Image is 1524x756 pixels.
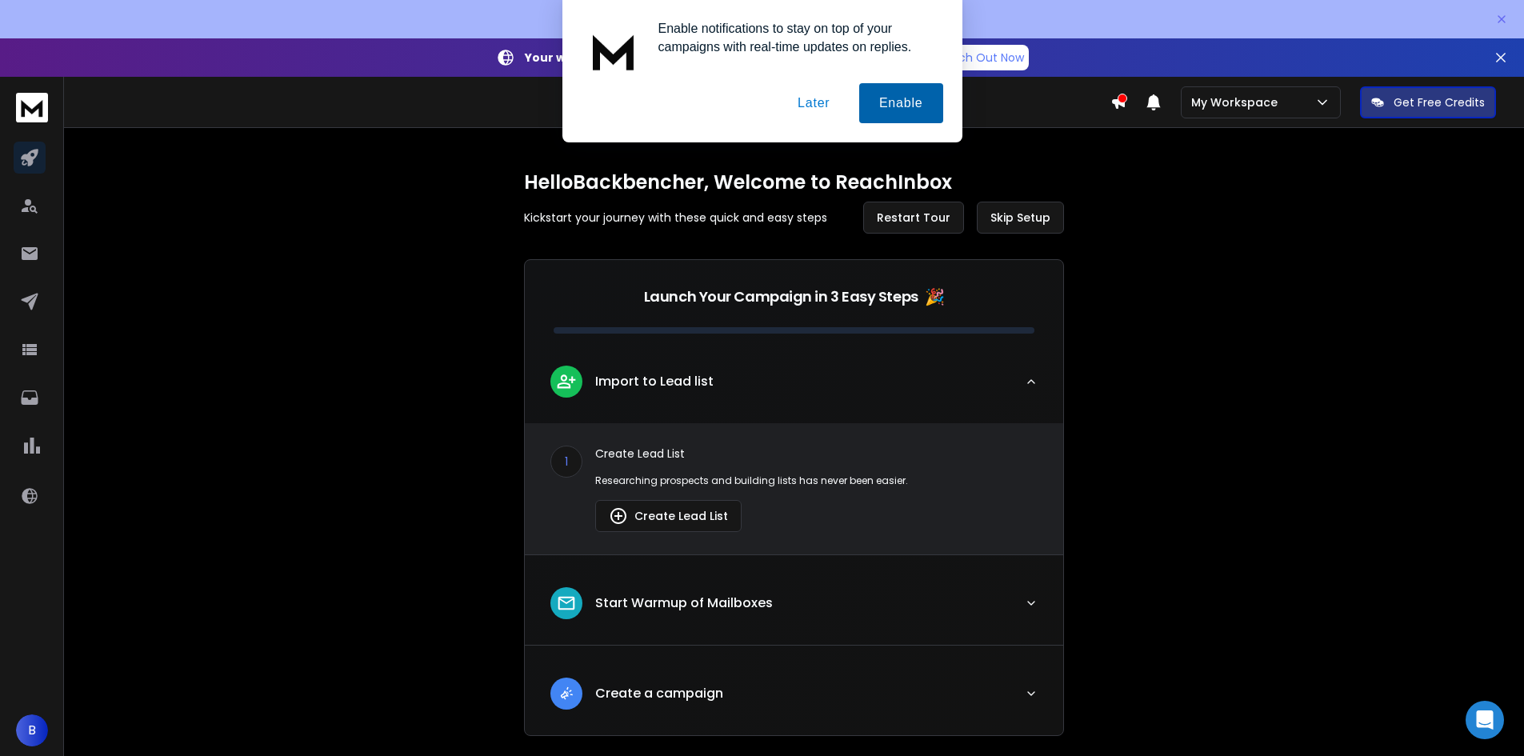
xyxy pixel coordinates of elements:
[556,371,577,391] img: lead
[595,684,723,703] p: Create a campaign
[525,423,1063,554] div: leadImport to Lead list
[550,446,582,478] div: 1
[859,83,943,123] button: Enable
[556,593,577,614] img: lead
[524,170,1064,195] h1: Hello Backbencher , Welcome to ReachInbox
[990,210,1050,226] span: Skip Setup
[16,714,48,746] button: B
[646,19,943,56] div: Enable notifications to stay on top of your campaigns with real-time updates on replies.
[925,286,945,308] span: 🎉
[582,19,646,83] img: notification icon
[595,372,714,391] p: Import to Lead list
[556,683,577,703] img: lead
[778,83,850,123] button: Later
[977,202,1064,234] button: Skip Setup
[525,574,1063,645] button: leadStart Warmup of Mailboxes
[524,210,827,226] p: Kickstart your journey with these quick and easy steps
[595,446,1038,462] p: Create Lead List
[525,353,1063,423] button: leadImport to Lead list
[595,500,742,532] button: Create Lead List
[1466,701,1504,739] div: Open Intercom Messenger
[595,474,1038,487] p: Researching prospects and building lists has never been easier.
[644,286,918,308] p: Launch Your Campaign in 3 Easy Steps
[595,594,773,613] p: Start Warmup of Mailboxes
[863,202,964,234] button: Restart Tour
[525,665,1063,735] button: leadCreate a campaign
[609,506,628,526] img: lead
